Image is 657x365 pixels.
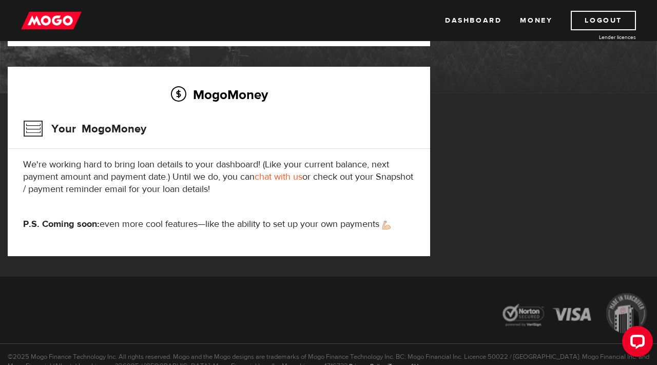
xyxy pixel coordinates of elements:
[559,33,636,41] a: Lender licences
[21,11,82,30] img: mogo_logo-11ee424be714fa7cbb0f0f49df9e16ec.png
[571,11,636,30] a: Logout
[23,159,415,196] p: We're working hard to bring loan details to your dashboard! (Like your current balance, next paym...
[23,218,100,230] strong: P.S. Coming soon:
[520,11,552,30] a: Money
[445,11,501,30] a: Dashboard
[23,116,146,142] h3: Your MogoMoney
[23,84,415,105] h2: MogoMoney
[382,221,391,229] img: strong arm emoji
[614,322,657,365] iframe: LiveChat chat widget
[23,218,415,230] p: even more cool features—like the ability to set up your own payments
[255,171,302,183] a: chat with us
[493,285,657,343] img: legal-icons-92a2ffecb4d32d839781d1b4e4802d7b.png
